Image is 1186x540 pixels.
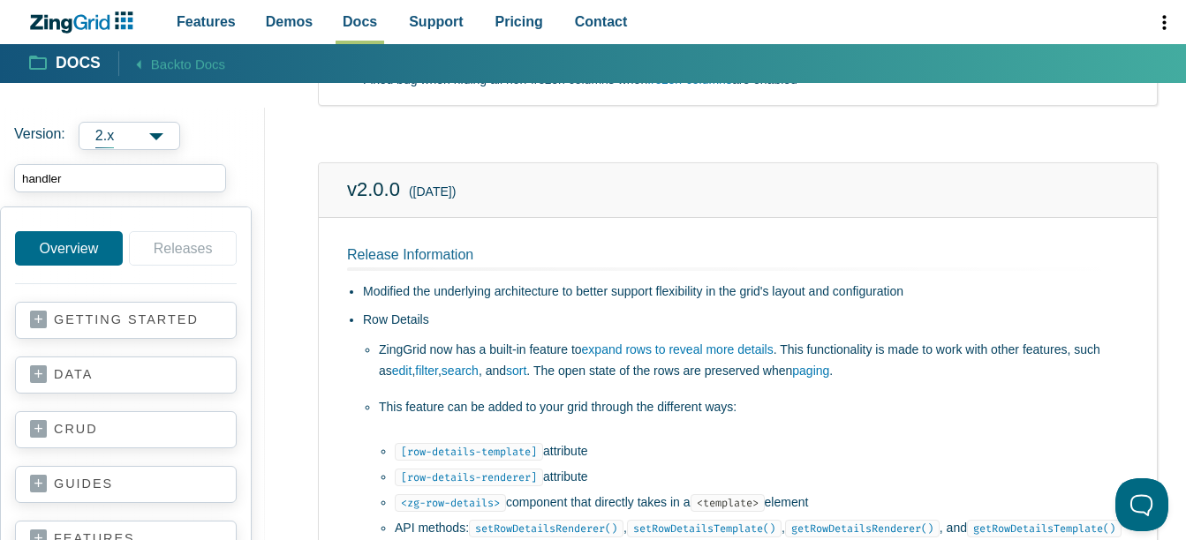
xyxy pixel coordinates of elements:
span: to Docs [180,56,225,71]
span: Docs [343,10,377,34]
iframe: Help Scout Beacon - Open [1115,478,1168,531]
a: paging [792,364,829,378]
a: Overview [15,231,123,266]
span: Pricing [495,10,543,34]
a: data [30,366,222,384]
li: component that directly takes in a element [395,492,1129,514]
span: Support [409,10,463,34]
code: [row-details-renderer] [395,469,543,486]
label: Versions [14,122,251,150]
a: setRowDetailsRenderer() [469,521,623,535]
span: Contact [575,10,628,34]
a: sort [506,364,526,378]
a: setRowDetailsTemplate() [627,521,782,535]
code: <template> [691,494,765,512]
a: getting started [30,311,222,329]
span: Back [151,53,225,75]
a: edit [392,364,412,378]
code: [row-details-template] [395,443,543,461]
code: setRowDetailsRenderer() [469,520,623,537]
a: guides [30,476,222,493]
a: v2.0.0 [347,178,400,200]
span: Features [177,10,236,34]
a: <zg-row-details> [395,495,506,509]
a: getRowDetailsTemplate() [967,521,1122,535]
small: ([DATE]) [409,182,456,203]
code: setRowDetailsTemplate() [627,520,782,537]
li: API methods: , , , and [395,518,1129,539]
strong: Docs [56,56,101,71]
a: expand rows to reveal more details [582,342,774,356]
li: attribute [395,441,1129,462]
a: Backto Docs [118,51,225,75]
code: <zg-row-details> [395,494,506,512]
a: [row-details-template] [395,444,543,458]
p: ZingGrid now has a built-in feature to . This functionality is made to work with other features, ... [379,340,1129,382]
a: search [442,364,479,378]
a: [row-details-renderer] [395,469,543,484]
li: Modified the underlying architecture to better support flexibility in the grid's layout and confi... [363,281,1129,303]
code: getRowDetailsTemplate() [967,520,1122,537]
span: Demos [266,10,313,34]
a: getRowDetailsRenderer() [785,521,940,535]
h2: Release Information [347,246,1129,272]
span: Version: [14,122,65,150]
li: attribute [395,467,1129,488]
p: This feature can be added to your grid through the different ways: [379,397,1129,418]
a: ZingChart Logo. Click to return to the homepage [28,11,142,34]
a: Releases [129,231,237,266]
a: Docs [30,53,101,74]
a: filter [415,364,438,378]
input: search input [14,164,226,192]
a: crud [30,421,222,439]
code: getRowDetailsRenderer() [785,520,940,537]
